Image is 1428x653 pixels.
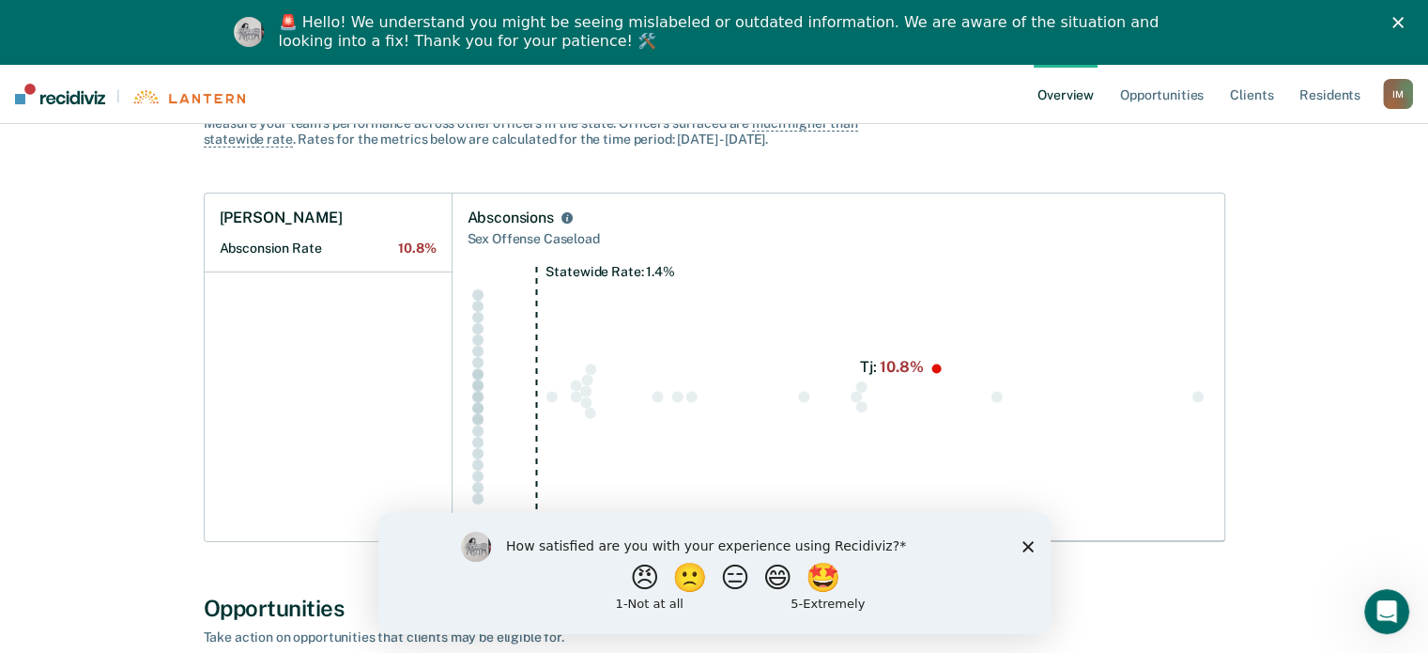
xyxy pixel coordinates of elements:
[279,13,1165,51] div: 🚨 Hello! We understand you might be seeing mislabeled or outdated information. We are aware of th...
[105,88,131,104] span: |
[1296,64,1364,124] a: Residents
[468,227,1209,251] div: Sex Offense Caseload
[15,84,245,104] a: |
[220,241,437,257] h2: Absconsion Rate
[131,90,245,104] img: Lantern
[545,264,674,279] tspan: Statewide Rate: 1.4%
[558,209,576,227] button: Absconsions
[468,209,554,227] div: Absconsions
[204,630,861,645] div: Take action on opportunities that clients may be eligible for.
[1383,79,1413,109] div: I M
[204,116,858,148] span: much higher than statewide rate
[234,17,264,47] img: Profile image for Kim
[1116,64,1207,124] a: Opportunities
[1226,64,1277,124] a: Clients
[1034,64,1098,124] a: Overview
[1383,79,1413,109] button: IM
[1392,17,1411,28] div: Close
[205,194,452,272] a: [PERSON_NAME]Absconsion Rate10.8%
[398,241,436,257] span: 10.8%
[15,84,105,104] img: Recidiviz
[378,513,1051,634] iframe: Survey by Kim from Recidiviz
[1364,589,1409,634] iframe: Intercom live chat
[468,266,1209,526] div: Swarm plot of all absconsion rates in the state for SEX_OFFENSE caseloads, highlighting values of...
[204,595,1225,622] div: Opportunities
[220,209,343,227] h1: [PERSON_NAME]
[204,116,861,148] div: Measure your team’s performance across other officer s in the state. Officer s surfaced are . Rat...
